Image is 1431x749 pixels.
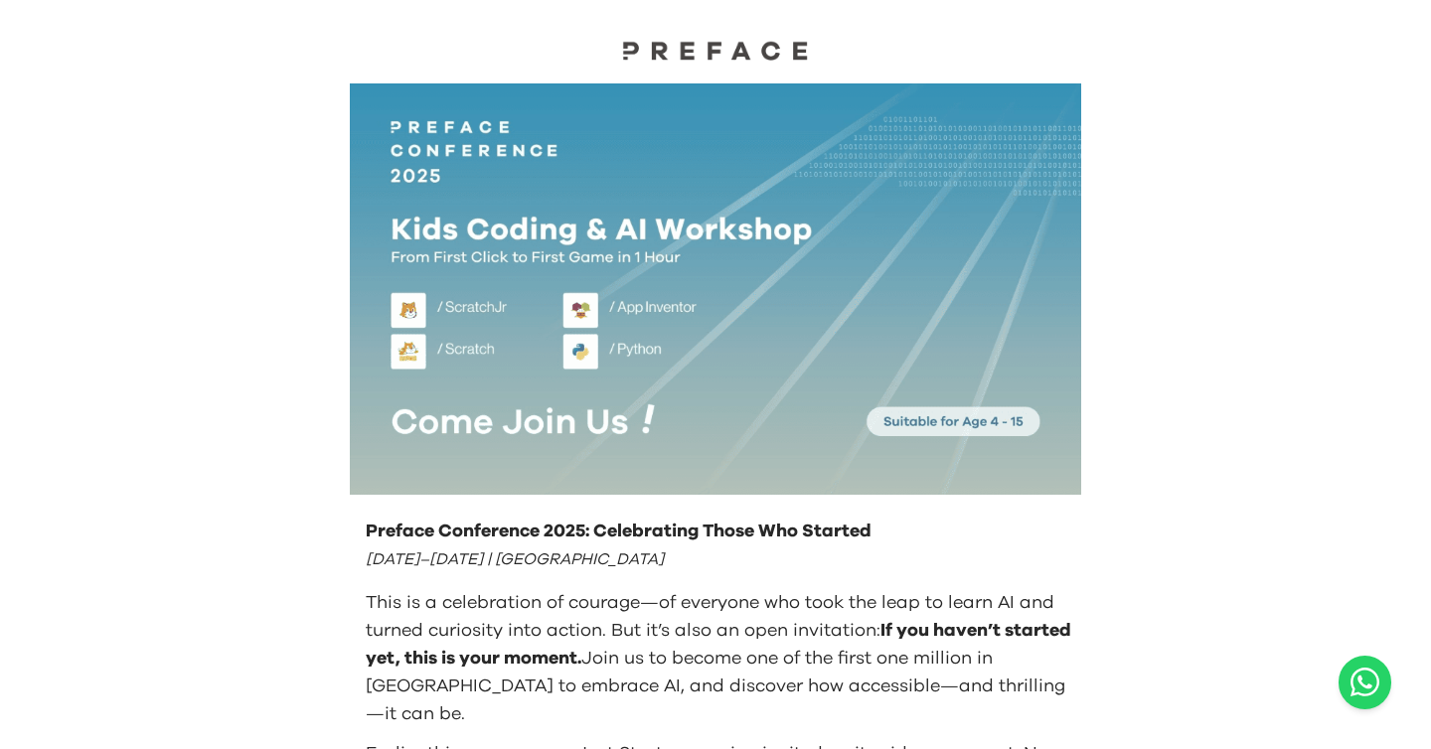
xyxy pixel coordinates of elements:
a: Preface Logo [616,40,815,68]
p: This is a celebration of courage—of everyone who took the leap to learn AI and turned curiosity i... [366,589,1073,728]
a: Chat with us on WhatsApp [1339,656,1391,709]
img: Preface Logo [616,40,815,61]
p: Preface Conference 2025: Celebrating Those Who Started [366,518,1073,545]
img: Kids learning to code [350,83,1081,495]
button: Open WhatsApp chat [1339,656,1391,709]
p: [DATE]–[DATE] | [GEOGRAPHIC_DATA] [366,545,1073,573]
span: If you haven’t started yet, this is your moment. [366,622,1071,668]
